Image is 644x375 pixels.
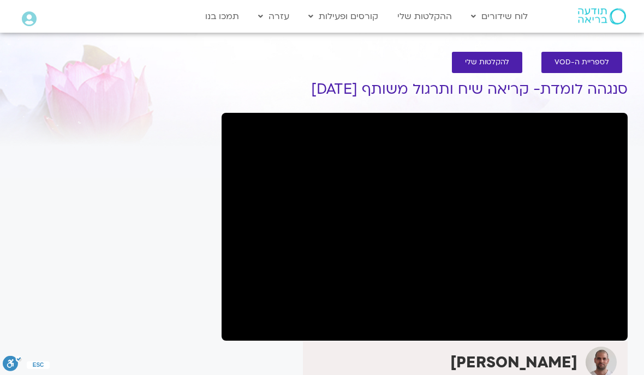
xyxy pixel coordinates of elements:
[541,52,622,73] a: לספריית ה-VOD
[303,6,384,27] a: קורסים ופעילות
[253,6,295,27] a: עזרה
[200,6,245,27] a: תמכו בנו
[392,6,457,27] a: ההקלטות שלי
[222,81,628,98] h1: סנגהה לומדת- קריאה שיח ותרגול משותף [DATE]
[450,352,577,373] strong: [PERSON_NAME]
[466,6,533,27] a: לוח שידורים
[465,58,509,66] span: להקלטות שלי
[554,58,609,66] span: לספריית ה-VOD
[578,8,626,25] img: תודעה בריאה
[452,52,522,73] a: להקלטות שלי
